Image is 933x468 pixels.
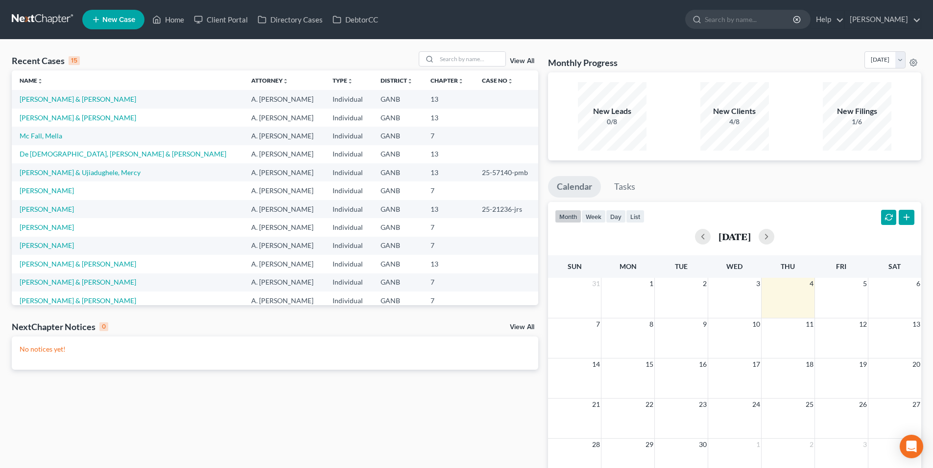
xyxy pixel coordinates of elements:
[12,321,108,333] div: NextChapter Notices
[325,145,373,163] td: Individual
[700,117,769,127] div: 4/8
[325,127,373,145] td: Individual
[510,58,534,65] a: View All
[243,291,325,310] td: A. [PERSON_NAME]
[373,127,423,145] td: GANB
[325,163,373,181] td: Individual
[20,150,226,158] a: De [DEMOGRAPHIC_DATA], [PERSON_NAME] & [PERSON_NAME]
[373,163,423,181] td: GANB
[911,358,921,370] span: 20
[20,278,136,286] a: [PERSON_NAME] & [PERSON_NAME]
[20,113,136,122] a: [PERSON_NAME] & [PERSON_NAME]
[437,52,505,66] input: Search by name...
[862,439,868,450] span: 3
[325,181,373,200] td: Individual
[20,241,74,249] a: [PERSON_NAME]
[698,358,708,370] span: 16
[20,95,136,103] a: [PERSON_NAME] & [PERSON_NAME]
[755,439,761,450] span: 1
[381,77,413,84] a: Districtunfold_more
[620,262,637,270] span: Mon
[482,77,513,84] a: Case Nounfold_more
[373,218,423,236] td: GANB
[423,145,474,163] td: 13
[751,318,761,330] span: 10
[915,278,921,290] span: 6
[283,78,288,84] i: unfold_more
[888,262,901,270] span: Sat
[251,77,288,84] a: Attorneyunfold_more
[243,127,325,145] td: A. [PERSON_NAME]
[243,255,325,273] td: A. [PERSON_NAME]
[698,399,708,410] span: 23
[243,90,325,108] td: A. [PERSON_NAME]
[755,278,761,290] span: 3
[20,344,530,354] p: No notices yet!
[407,78,413,84] i: unfold_more
[568,262,582,270] span: Sun
[423,255,474,273] td: 13
[373,237,423,255] td: GANB
[431,77,464,84] a: Chapterunfold_more
[102,16,135,23] span: New Case
[474,163,538,181] td: 25-57140-pmb
[20,260,136,268] a: [PERSON_NAME] & [PERSON_NAME]
[423,218,474,236] td: 7
[805,399,814,410] span: 25
[781,262,795,270] span: Thu
[858,358,868,370] span: 19
[751,399,761,410] span: 24
[325,200,373,218] td: Individual
[805,318,814,330] span: 11
[510,324,534,331] a: View All
[20,77,43,84] a: Nameunfold_more
[243,218,325,236] td: A. [PERSON_NAME]
[645,399,654,410] span: 22
[243,237,325,255] td: A. [PERSON_NAME]
[189,11,253,28] a: Client Portal
[423,127,474,145] td: 7
[645,439,654,450] span: 29
[626,210,645,223] button: list
[423,200,474,218] td: 13
[591,278,601,290] span: 31
[548,57,618,68] h3: Monthly Progress
[20,168,141,177] a: [PERSON_NAME] & Ujiadughele, Mercy
[823,106,891,117] div: New Filings
[862,278,868,290] span: 5
[458,78,464,84] i: unfold_more
[858,399,868,410] span: 26
[578,106,646,117] div: New Leads
[373,291,423,310] td: GANB
[20,186,74,195] a: [PERSON_NAME]
[836,262,846,270] span: Fri
[605,176,644,198] a: Tasks
[325,109,373,127] td: Individual
[20,132,62,140] a: Mc Fall, Mella
[700,106,769,117] div: New Clients
[900,435,923,458] div: Open Intercom Messenger
[726,262,742,270] span: Wed
[809,439,814,450] span: 2
[507,78,513,84] i: unfold_more
[591,358,601,370] span: 14
[423,163,474,181] td: 13
[373,255,423,273] td: GANB
[12,55,80,67] div: Recent Cases
[253,11,328,28] a: Directory Cases
[705,10,794,28] input: Search by name...
[373,90,423,108] td: GANB
[20,205,74,213] a: [PERSON_NAME]
[20,223,74,231] a: [PERSON_NAME]
[811,11,844,28] a: Help
[243,181,325,200] td: A. [PERSON_NAME]
[373,181,423,200] td: GANB
[325,255,373,273] td: Individual
[648,278,654,290] span: 1
[595,318,601,330] span: 7
[243,109,325,127] td: A. [PERSON_NAME]
[423,90,474,108] td: 13
[243,200,325,218] td: A. [PERSON_NAME]
[423,273,474,291] td: 7
[347,78,353,84] i: unfold_more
